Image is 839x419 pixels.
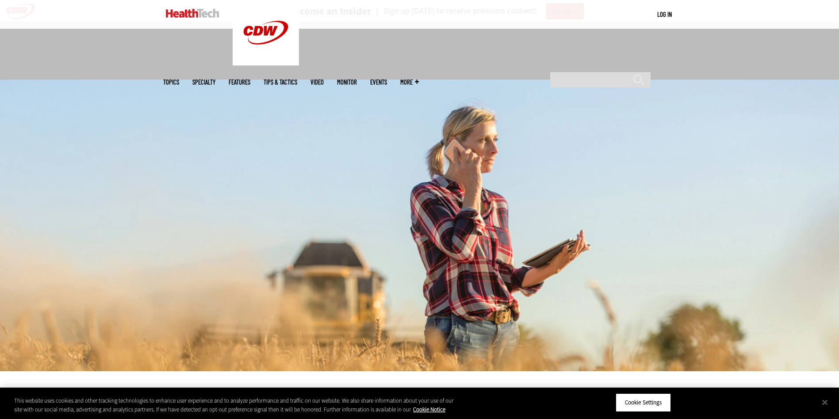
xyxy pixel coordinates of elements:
[815,392,835,412] button: Close
[337,79,357,85] a: MonITor
[166,9,219,18] img: Home
[400,79,419,85] span: More
[657,10,672,19] div: User menu
[413,406,445,413] a: More information about your privacy
[264,79,297,85] a: Tips & Tactics
[229,79,250,85] a: Features
[657,10,672,18] a: Log in
[370,79,387,85] a: Events
[14,396,461,414] div: This website uses cookies and other tracking technologies to enhance user experience and to analy...
[616,393,671,412] button: Cookie Settings
[233,58,299,68] a: CDW
[192,79,215,85] span: Specialty
[310,79,324,85] a: Video
[163,79,179,85] span: Topics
